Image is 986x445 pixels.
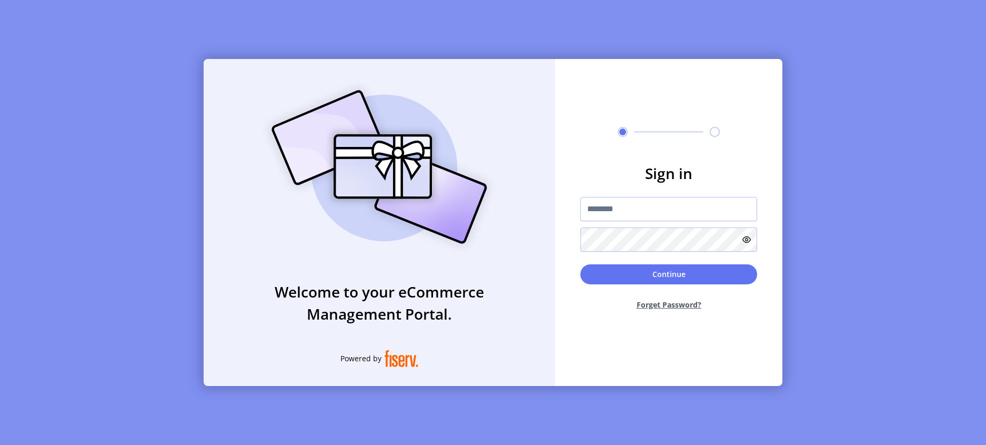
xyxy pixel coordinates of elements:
button: Forget Password? [580,291,757,319]
button: Continue [580,264,757,284]
h3: Welcome to your eCommerce Management Portal. [204,281,555,325]
h3: Sign in [580,162,757,184]
img: card_Illustration.svg [256,78,503,255]
span: Powered by [340,353,381,364]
